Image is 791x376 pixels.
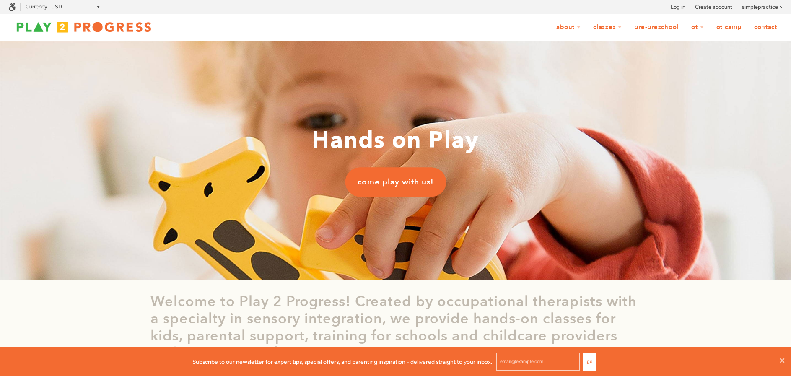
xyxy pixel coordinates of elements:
a: About [551,19,586,35]
input: email@example.com [496,353,580,371]
a: Pre-Preschool [629,19,684,35]
p: Subscribe to our newsletter for expert tips, special offers, and parenting inspiration - delivere... [192,357,492,366]
a: Classes [588,19,627,35]
p: Welcome to Play 2 Progress! Created by occupational therapists with a specialty in sensory integr... [150,293,641,361]
a: simplepractice > [742,3,783,11]
img: Play2Progress logo [8,19,159,36]
a: come play with us! [345,167,446,197]
a: OT [686,19,709,35]
a: Create account [695,3,732,11]
button: Go [583,353,596,371]
a: OT Camp [711,19,747,35]
span: come play with us! [358,176,433,187]
label: Currency [26,3,47,10]
a: Contact [749,19,783,35]
a: Log in [671,3,685,11]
